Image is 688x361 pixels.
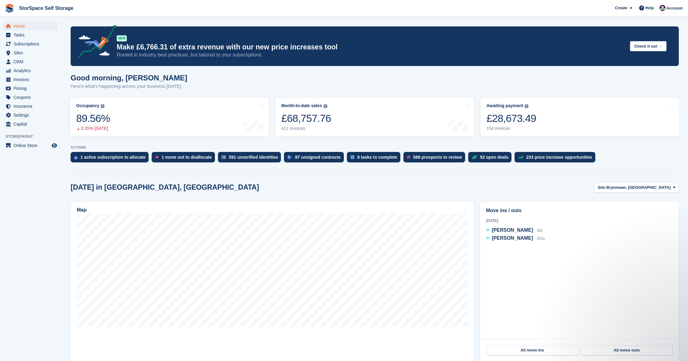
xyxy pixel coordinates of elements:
[537,228,543,233] span: 180
[14,40,50,48] span: Subscriptions
[14,66,50,75] span: Analytics
[14,75,50,84] span: Invoices
[229,155,278,160] div: 591 unverified identities
[518,156,523,159] img: price_increase_opportunities-93ffe204e8149a01c8c9dc8f82e8f89637d9d84a8eef4429ea346261dce0b2c0.svg
[17,3,76,13] a: StorSpace Self Storage
[630,41,667,51] button: Check it out →
[76,112,110,125] div: 89.56%
[3,49,58,57] a: menu
[3,93,58,102] a: menu
[3,75,58,84] a: menu
[407,155,410,159] img: prospect-51fa495bee0391a8d652442698ab0144808aea92771e9ea1ae160a38d050c398.svg
[281,126,331,131] div: 411 invoices
[3,40,58,48] a: menu
[606,184,671,191] span: Brynmawr, [GEOGRAPHIC_DATA]
[71,183,259,192] h2: [DATE] in [GEOGRAPHIC_DATA], [GEOGRAPHIC_DATA]
[71,146,679,149] p: ACTIONS
[492,235,533,241] span: [PERSON_NAME]
[3,120,58,128] a: menu
[5,4,14,13] img: stora-icon-8386f47178a22dfd0bd8f6a31ec36ba5ce8667c1dd55bd0f319d3a0aa187defe.svg
[14,49,50,57] span: Sites
[152,152,218,165] a: 1 move out to deallocate
[615,5,627,11] span: Create
[526,155,592,160] div: 233 price increase opportunities
[667,5,682,11] span: Account
[117,35,127,41] div: NEW
[281,112,331,125] div: £68,757.76
[14,22,50,30] span: Home
[77,207,87,213] h2: Map
[284,152,347,165] a: 87 unsigned contracts
[275,98,474,137] a: Month-to-date sales £68,757.76 411 invoices
[486,218,673,223] div: [DATE]
[71,152,152,165] a: 1 active subscription to allocate
[14,84,50,93] span: Pricing
[487,126,536,131] div: 154 invoices
[117,43,625,52] p: Make £6,766.31 of extra revenue with our new price increases tool
[324,104,327,108] img: icon-info-grey-7440780725fd019a000dd9b08b2336e03edf1995a4989e88bcd33f0948082b44.svg
[76,126,110,131] div: 0.35% [DATE]
[3,66,58,75] a: menu
[487,112,536,125] div: £28,673.49
[70,98,269,137] a: Occupancy 89.56% 0.35% [DATE]
[525,104,528,108] img: icon-info-grey-7440780725fd019a000dd9b08b2336e03edf1995a4989e88bcd33f0948082b44.svg
[659,5,666,11] img: Ross Hadlington
[598,184,606,191] span: Site:
[155,155,158,159] img: move_outs_to_deallocate_icon-f764333ba52eb49d3ac5e1228854f67142a1ed5810a6f6cc68b1a99e826820c5.svg
[14,111,50,119] span: Settings
[486,207,673,214] h2: Move ins / outs
[80,155,146,160] div: 1 active subscription to allocate
[14,141,50,150] span: Online Store
[515,152,598,165] a: 233 price increase opportunities
[3,57,58,66] a: menu
[492,227,533,233] span: [PERSON_NAME]
[3,31,58,39] a: menu
[403,152,468,165] a: 588 prospects to review
[14,93,50,102] span: Coupons
[3,84,58,93] a: menu
[71,74,187,82] h1: Good morning, [PERSON_NAME]
[3,141,58,150] a: menu
[594,182,679,192] button: Site: Brynmawr, [GEOGRAPHIC_DATA]
[14,120,50,128] span: Capital
[537,236,545,241] span: 203a
[281,103,322,108] div: Month-to-date sales
[351,155,354,159] img: task-75834270c22a3079a89374b754ae025e5fb1db73e45f91037f5363f120a921f8.svg
[357,155,397,160] div: 6 tasks to complete
[468,152,515,165] a: 52 open deals
[486,227,543,235] a: [PERSON_NAME] 180
[486,345,578,355] a: All move ins
[295,155,341,160] div: 87 unsigned contracts
[487,103,523,108] div: Awaiting payment
[117,52,625,58] p: Rooted in industry best practices, but tailored to your subscriptions.
[480,155,509,160] div: 52 open deals
[51,142,58,149] a: Preview store
[3,111,58,119] a: menu
[74,155,77,159] img: active_subscription_to_allocate_icon-d502201f5373d7db506a760aba3b589e785aa758c864c3986d89f69b8ff3...
[218,152,284,165] a: 591 unverified identities
[3,22,58,30] a: menu
[3,102,58,111] a: menu
[101,104,104,108] img: icon-info-grey-7440780725fd019a000dd9b08b2336e03edf1995a4989e88bcd33f0948082b44.svg
[581,345,673,355] a: All move outs
[71,83,187,90] p: Here's what's happening across your business [DATE]
[222,155,226,159] img: verify_identity-adf6edd0f0f0b5bbfe63781bf79b02c33cf7c696d77639b501bdc392416b5a36.svg
[480,98,679,137] a: Awaiting payment £28,673.49 154 invoices
[14,102,50,111] span: Insurance
[73,25,116,60] img: price-adjustments-announcement-icon-8257ccfd72463d97f412b2fc003d46551f7dbcb40ab6d574587a9cd5c0d94...
[14,57,50,66] span: CRM
[645,5,654,11] span: Help
[6,134,61,140] span: Storefront
[413,155,462,160] div: 588 prospects to review
[486,235,545,243] a: [PERSON_NAME] 203a
[76,103,99,108] div: Occupancy
[14,31,50,39] span: Tasks
[347,152,403,165] a: 6 tasks to complete
[472,155,477,159] img: deal-1b604bf984904fb50ccaf53a9ad4b4a5d6e5aea283cecdc64d6e3604feb123c2.svg
[288,155,292,159] img: contract_signature_icon-13c848040528278c33f63329250d36e43548de30e8caae1d1a13099fd9432cc5.svg
[161,155,212,160] div: 1 move out to deallocate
